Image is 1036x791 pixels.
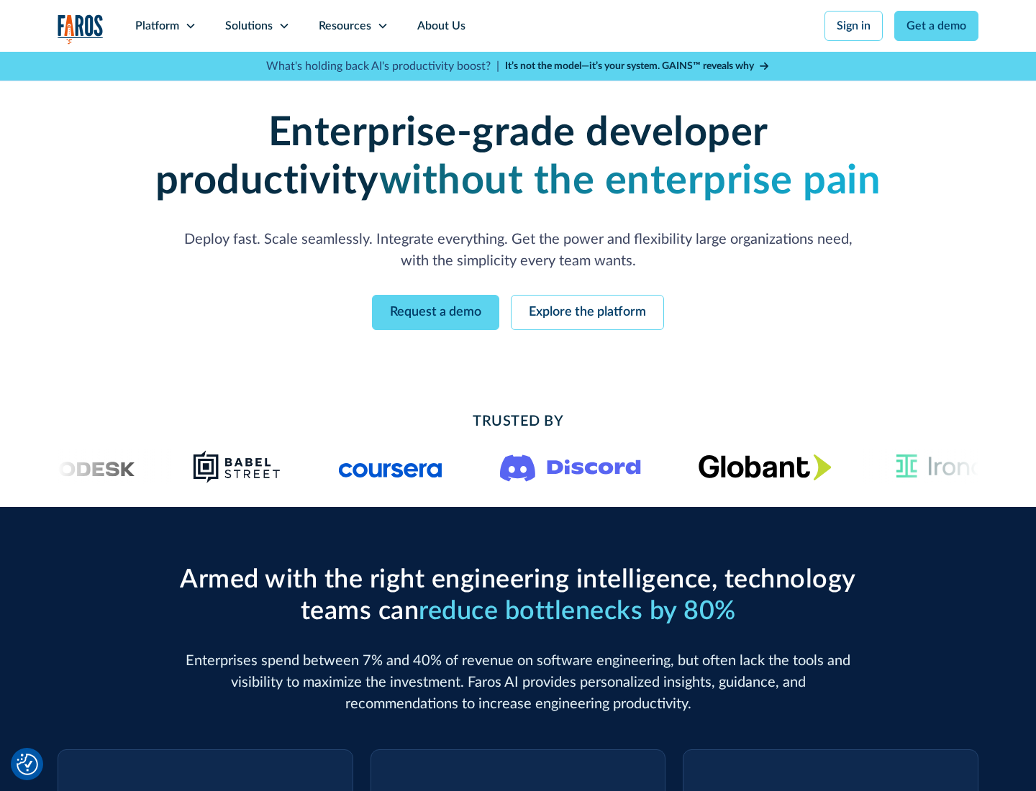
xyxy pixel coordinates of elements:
p: What's holding back AI's productivity boost? | [266,58,499,75]
img: Babel Street logo png [193,449,281,484]
a: home [58,14,104,44]
img: Logo of the online learning platform Coursera. [339,455,442,478]
span: reduce bottlenecks by 80% [419,598,736,624]
img: Logo of the communication platform Discord. [500,452,641,482]
a: It’s not the model—it’s your system. GAINS™ reveals why [505,59,770,74]
strong: It’s not the model—it’s your system. GAINS™ reveals why [505,61,754,71]
button: Cookie Settings [17,754,38,775]
a: Get a demo [894,11,978,41]
img: Globant's logo [699,454,832,480]
div: Platform [135,17,179,35]
img: Revisit consent button [17,754,38,775]
div: Resources [319,17,371,35]
h2: Armed with the right engineering intelligence, technology teams can [173,564,863,626]
a: Explore the platform [511,295,664,330]
p: Enterprises spend between 7% and 40% of revenue on software engineering, but often lack the tools... [173,650,863,715]
strong: without the enterprise pain [379,161,881,201]
strong: Enterprise-grade developer productivity [155,113,768,201]
img: Logo of the analytics and reporting company Faros. [58,14,104,44]
a: Request a demo [372,295,499,330]
p: Deploy fast. Scale seamlessly. Integrate everything. Get the power and flexibility large organiza... [173,229,863,272]
h2: Trusted By [173,411,863,432]
div: Solutions [225,17,273,35]
a: Sign in [824,11,883,41]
